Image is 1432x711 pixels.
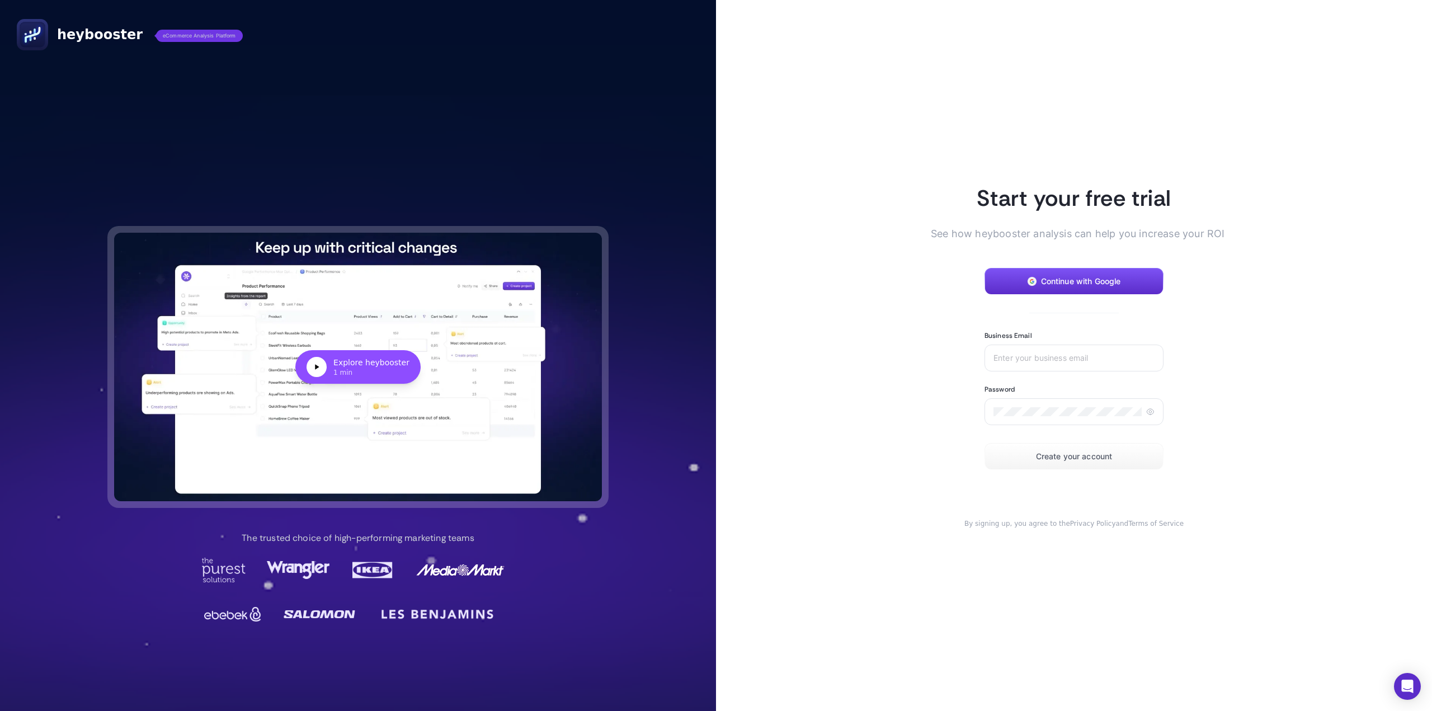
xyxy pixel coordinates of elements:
span: heybooster [57,26,143,44]
button: Continue with Google [984,268,1163,295]
img: Wrangler [267,558,329,582]
img: Ebebek [201,603,264,625]
input: Enter your business email [993,354,1155,362]
label: Business Email [984,331,1032,340]
span: Create your account [1036,452,1113,461]
span: See how heybooster analysis can help you increase your ROI [931,226,1199,241]
button: Create your account [984,443,1163,470]
img: Salomon [284,603,355,625]
p: The trusted choice of high-performing marketing teams [242,531,474,545]
a: Terms of Service [1128,520,1184,528]
img: Ikea [350,558,395,582]
span: By signing up, you agree to the [964,520,1070,528]
h1: Start your free trial [949,183,1199,213]
img: MediaMarkt [416,558,505,582]
div: Explore heybooster [333,357,409,368]
div: and [949,519,1199,528]
label: Password [984,385,1015,394]
img: Purest [201,558,246,582]
span: Continue with Google [1041,277,1121,286]
a: heyboostereCommerce Analysis Platform [17,19,243,50]
img: LesBenjamin [375,601,500,628]
div: 1 min [333,368,409,377]
span: eCommerce Analysis Platform [156,30,243,42]
button: Explore heybooster1 min [114,233,602,501]
div: Open Intercom Messenger [1394,673,1421,700]
a: Privacy Policy [1070,520,1116,528]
